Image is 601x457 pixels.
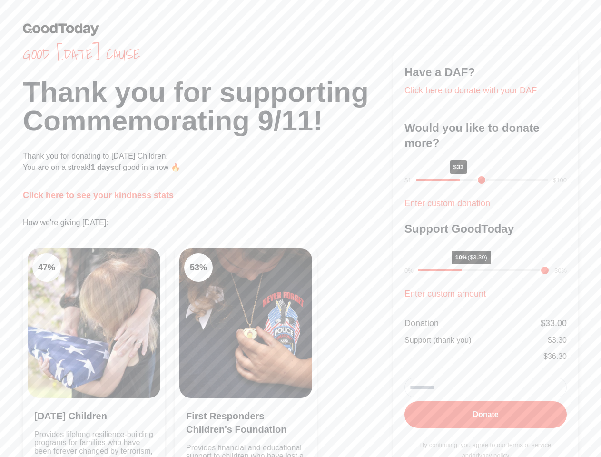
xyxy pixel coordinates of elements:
[545,318,567,328] span: 33.00
[179,248,312,398] img: Clean Cooking Alliance
[552,336,567,344] span: 3.30
[543,351,567,362] div: $
[548,335,567,346] div: $
[404,317,439,330] div: Donation
[404,120,567,151] h3: Would you like to donate more?
[32,253,61,282] div: 47 %
[450,160,468,174] div: $33
[404,221,567,237] h3: Support GoodToday
[452,251,491,264] div: 10%
[28,248,160,398] img: Clean Air Task Force
[554,266,567,276] div: 30%
[23,217,393,228] p: How we're giving [DATE]:
[404,65,567,80] h3: Have a DAF?
[34,409,154,423] h3: [DATE] Children
[548,352,567,360] span: 36.30
[404,401,567,428] button: Donate
[23,46,393,63] span: Good [DATE] cause
[91,163,115,171] span: 1 days
[404,266,414,276] div: 0%
[468,254,487,261] span: ($3.30)
[404,335,472,346] div: Support (thank you)
[404,176,411,185] div: $1
[404,289,486,298] a: Enter custom amount
[23,23,99,36] img: GoodToday
[23,78,393,135] h1: Thank you for supporting Commemorating 9/11!
[541,317,567,330] div: $
[404,86,537,95] a: Click here to donate with your DAF
[23,190,174,200] a: Click here to see your kindness stats
[23,150,393,173] p: Thank you for donating to [DATE] Children. You are on a streak! of good in a row 🔥
[186,409,305,436] h3: First Responders Children's Foundation
[404,199,490,208] a: Enter custom donation
[184,253,213,282] div: 53 %
[553,176,567,185] div: $100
